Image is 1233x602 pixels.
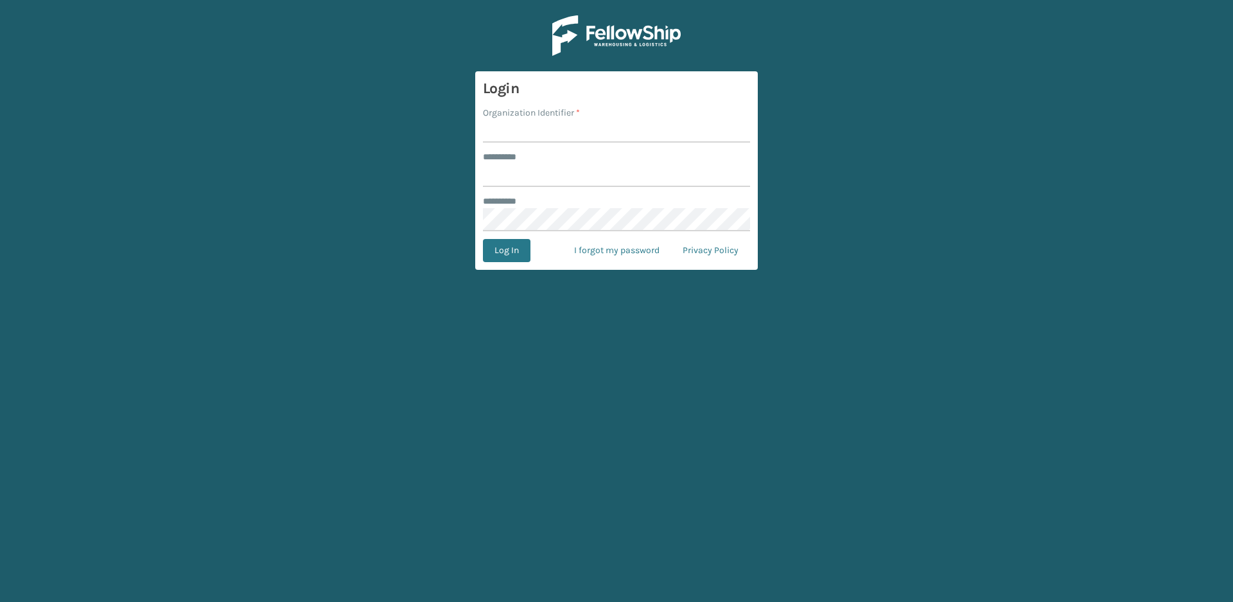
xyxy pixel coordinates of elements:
[552,15,681,56] img: Logo
[563,239,671,262] a: I forgot my password
[483,239,530,262] button: Log In
[483,106,580,120] label: Organization Identifier
[483,79,750,98] h3: Login
[671,239,750,262] a: Privacy Policy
